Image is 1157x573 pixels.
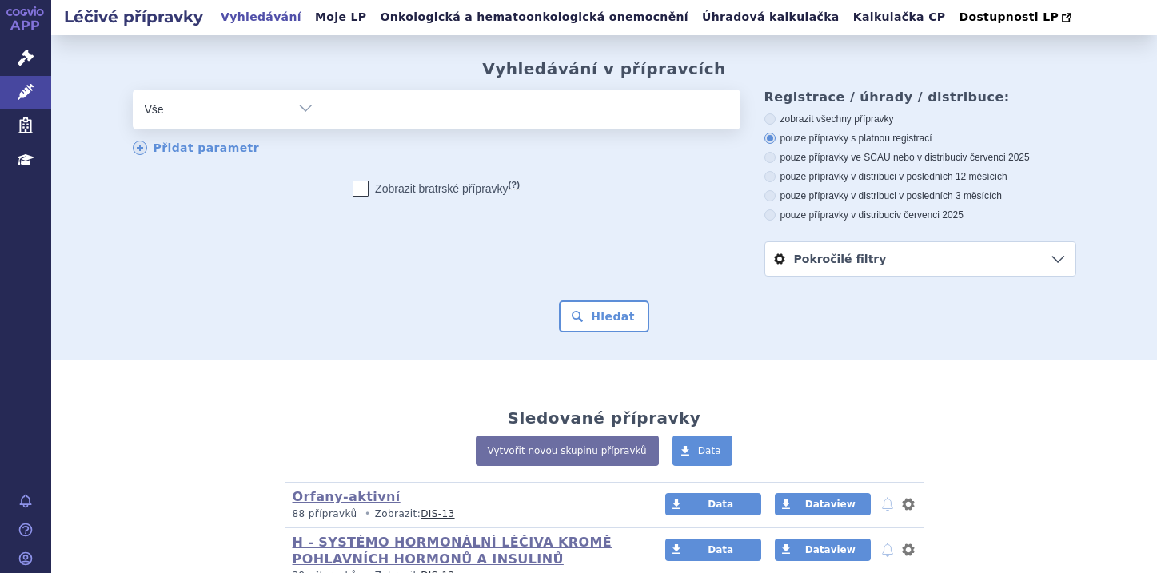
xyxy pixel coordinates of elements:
span: Data [708,499,733,510]
a: Moje LP [310,6,371,28]
a: Úhradová kalkulačka [697,6,844,28]
label: Zobrazit bratrské přípravky [353,181,520,197]
span: v červenci 2025 [963,152,1030,163]
label: pouze přípravky v distribuci v posledních 3 měsících [764,189,1076,202]
i: • [361,507,375,521]
a: Dostupnosti LP [954,6,1079,29]
span: Data [698,445,721,456]
a: Vytvořit novou skupinu přípravků [476,436,659,466]
span: Dataview [805,544,856,555]
a: Onkologická a hematoonkologická onemocnění [375,6,693,28]
span: Dataview [805,499,856,510]
a: Vyhledávání [216,6,306,28]
button: notifikace [880,495,896,514]
a: Přidat parametr [133,141,260,155]
a: Kalkulačka CP [848,6,951,28]
button: nastavení [900,495,916,514]
label: zobrazit všechny přípravky [764,113,1076,125]
abbr: (?) [509,180,520,190]
a: Data [665,493,761,515]
a: Pokročilé filtry [765,242,1075,276]
label: pouze přípravky s platnou registrací [764,132,1076,145]
a: Dataview [775,493,871,515]
span: Dostupnosti LP [959,10,1059,23]
button: nastavení [900,540,916,559]
h2: Vyhledávání v přípravcích [482,59,726,78]
span: 88 přípravků [293,508,357,519]
h2: Sledované přípravky [508,408,701,428]
a: DIS-13 [421,508,454,519]
a: H - SYSTÉMO HORMONÁLNÍ LÉČIVA KROMĚ POHLAVNÍCH HORMONŮ A INSULINŮ [293,535,612,567]
h3: Registrace / úhrady / distribuce: [764,90,1076,105]
a: Dataview [775,539,871,561]
a: Data [672,436,733,466]
a: Orfany-aktivní [293,489,401,504]
label: pouze přípravky v distribuci [764,209,1076,221]
label: pouze přípravky v distribuci v posledních 12 měsících [764,170,1076,183]
p: Zobrazit: [293,507,636,521]
span: v červenci 2025 [896,209,964,221]
h2: Léčivé přípravky [51,6,216,28]
a: Data [665,539,761,561]
label: pouze přípravky ve SCAU nebo v distribuci [764,151,1076,164]
button: Hledat [559,300,649,332]
span: Data [708,544,733,555]
button: notifikace [880,540,896,559]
